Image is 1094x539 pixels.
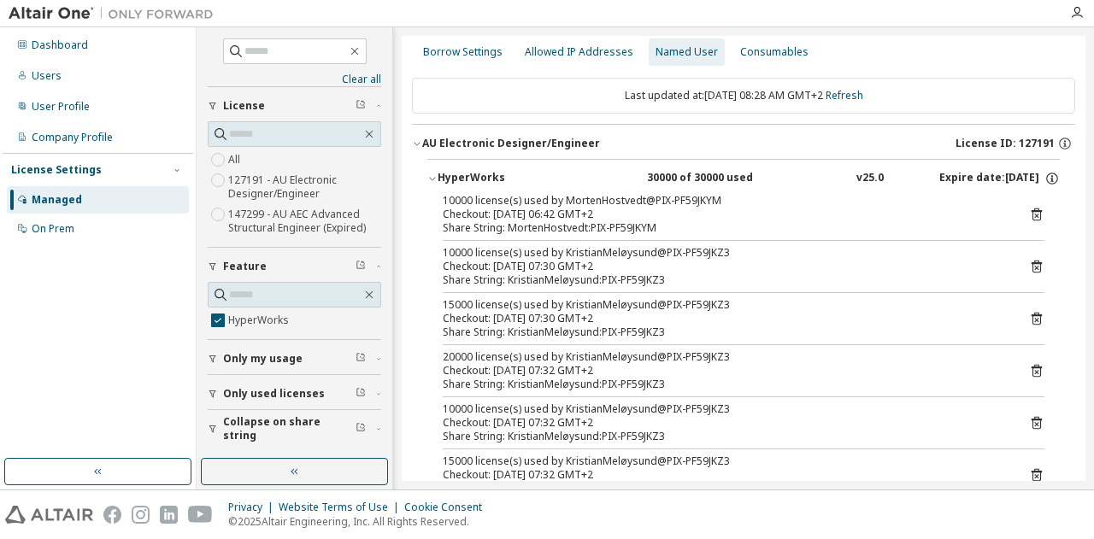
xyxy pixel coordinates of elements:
[438,171,591,186] div: HyperWorks
[32,38,88,52] div: Dashboard
[279,501,404,514] div: Website Terms of Use
[404,501,492,514] div: Cookie Consent
[5,506,93,524] img: altair_logo.svg
[856,171,884,186] div: v25.0
[356,387,366,401] span: Clear filter
[228,149,244,170] label: All
[443,430,1003,443] div: Share String: KristianMeløysund:PIX-PF59JKZ3
[443,350,1003,364] div: 20000 license(s) used by KristianMeløysund@PIX-PF59JKZ3
[356,352,366,366] span: Clear filter
[11,163,102,177] div: License Settings
[443,221,1003,235] div: Share String: MortenHostvedt:PIX-PF59JKYM
[356,99,366,113] span: Clear filter
[443,273,1003,287] div: Share String: KristianMeløysund:PIX-PF59JKZ3
[223,99,265,113] span: License
[443,260,1003,273] div: Checkout: [DATE] 07:30 GMT+2
[956,137,1055,150] span: License ID: 127191
[32,222,74,236] div: On Prem
[208,248,381,285] button: Feature
[208,375,381,413] button: Only used licenses
[208,410,381,448] button: Collapse on share string
[443,402,1003,416] div: 10000 license(s) used by KristianMeløysund@PIX-PF59JKZ3
[9,5,222,22] img: Altair One
[223,352,303,366] span: Only my usage
[443,194,1003,208] div: 10000 license(s) used by MortenHostvedt@PIX-PF59JKYM
[208,340,381,378] button: Only my usage
[656,45,718,59] div: Named User
[228,501,279,514] div: Privacy
[443,416,1003,430] div: Checkout: [DATE] 07:32 GMT+2
[223,260,267,273] span: Feature
[422,137,600,150] div: AU Electronic Designer/Engineer
[423,45,503,59] div: Borrow Settings
[208,73,381,86] a: Clear all
[132,506,150,524] img: instagram.svg
[443,454,1003,468] div: 15000 license(s) used by KristianMeløysund@PIX-PF59JKZ3
[32,193,82,207] div: Managed
[647,171,801,186] div: 30000 of 30000 used
[228,204,381,238] label: 147299 - AU AEC Advanced Structural Engineer (Expired)
[412,125,1075,162] button: AU Electronic Designer/EngineerLicense ID: 127191
[228,514,492,529] p: © 2025 Altair Engineering, Inc. All Rights Reserved.
[525,45,633,59] div: Allowed IP Addresses
[228,170,381,204] label: 127191 - AU Electronic Designer/Engineer
[228,310,292,331] label: HyperWorks
[443,246,1003,260] div: 10000 license(s) used by KristianMeløysund@PIX-PF59JKZ3
[826,88,863,103] a: Refresh
[160,506,178,524] img: linkedin.svg
[443,208,1003,221] div: Checkout: [DATE] 06:42 GMT+2
[356,422,366,436] span: Clear filter
[223,415,356,442] span: Collapse on share string
[443,468,1003,482] div: Checkout: [DATE] 07:32 GMT+2
[208,87,381,125] button: License
[32,131,113,144] div: Company Profile
[103,506,121,524] img: facebook.svg
[443,298,1003,312] div: 15000 license(s) used by KristianMeløysund@PIX-PF59JKZ3
[356,260,366,273] span: Clear filter
[939,171,1060,186] div: Expire date: [DATE]
[740,45,809,59] div: Consumables
[223,387,325,401] span: Only used licenses
[32,100,90,114] div: User Profile
[188,506,213,524] img: youtube.svg
[443,312,1003,325] div: Checkout: [DATE] 07:30 GMT+2
[443,364,1003,378] div: Checkout: [DATE] 07:32 GMT+2
[443,378,1003,391] div: Share String: KristianMeløysund:PIX-PF59JKZ3
[412,78,1075,114] div: Last updated at: [DATE] 08:28 AM GMT+2
[443,325,1003,339] div: Share String: KristianMeløysund:PIX-PF59JKZ3
[32,69,62,83] div: Users
[427,160,1060,197] button: HyperWorks30000 of 30000 usedv25.0Expire date:[DATE]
